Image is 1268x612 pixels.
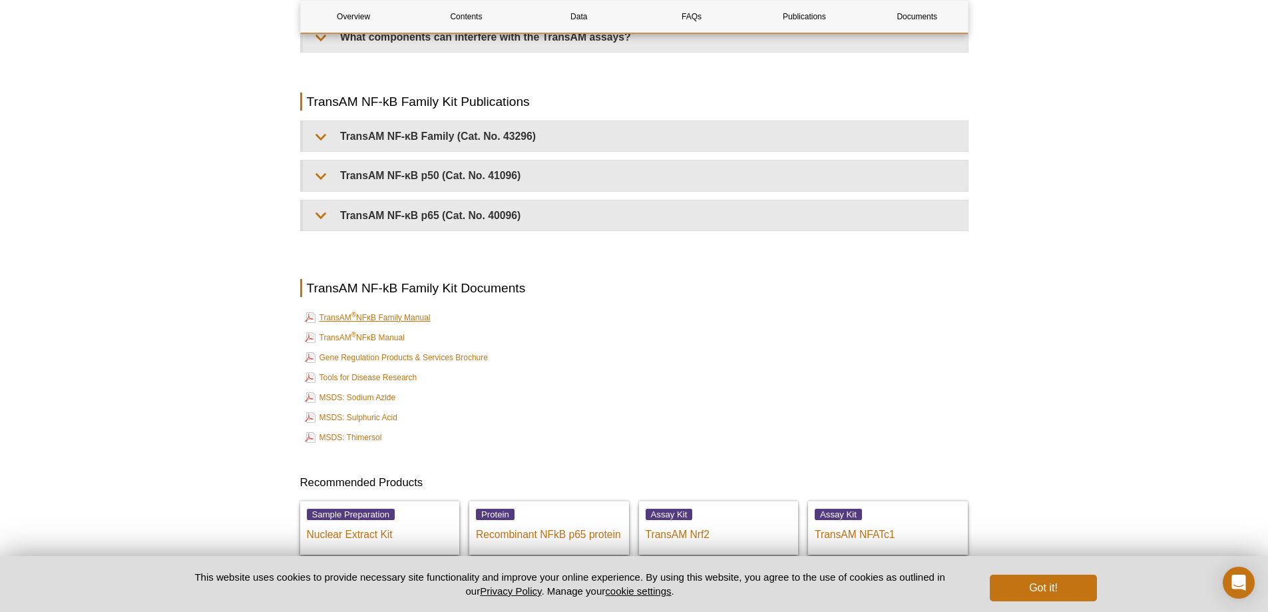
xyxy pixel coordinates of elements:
summary: TransAM NF-κB Family (Cat. No. 43296) [303,121,968,151]
h2: TransAM NF-kB Family Kit Documents [300,279,968,297]
a: Assay Kit TransAM Nrf2 [639,501,799,555]
a: MSDS: Sulphuric Acid [305,410,397,426]
a: Assay Kit TransAM NFATc1 [808,501,968,555]
a: TransAM®NFκB Manual [305,330,405,346]
button: cookie settings [605,585,671,597]
sup: ® [351,311,356,318]
a: Data [526,1,632,33]
a: Documents [864,1,970,33]
div: Open Intercom Messenger [1223,567,1255,599]
p: This website uses cookies to provide necessary site functionality and improve your online experie... [172,570,968,598]
sup: ® [351,331,356,338]
h2: TransAM NF-kB Family Kit Publications [300,93,968,111]
span: Assay Kit [646,509,693,520]
a: Privacy Policy [480,585,541,597]
a: Contents [413,1,519,33]
h3: Recommended Products [300,475,968,491]
summary: TransAM NF-κB p65 (Cat. No. 40096) [303,200,968,230]
span: Protein [476,509,515,520]
a: MSDS: Thimersol [305,430,382,446]
a: MSDS: Sodium Azide [305,390,396,406]
a: Gene Regulation Products & Services Brochure [305,350,488,366]
a: FAQs [638,1,744,33]
p: Nuclear Extract Kit [307,521,453,541]
summary: What components can interfere with the TransAM assays? [303,22,968,52]
a: Protein Recombinant NFkB p65 protein [469,501,629,555]
p: TransAM Nrf2 [646,521,792,541]
a: Sample Preparation Nuclear Extract Kit [300,501,460,555]
button: Got it! [990,575,1096,601]
span: Assay Kit [815,509,862,520]
summary: TransAM NF-κB p50 (Cat. No. 41096) [303,160,968,190]
span: Sample Preparation [307,509,395,520]
p: Recombinant NFkB p65 protein [476,521,622,541]
a: TransAM®NFκB Family Manual [305,310,431,326]
a: Tools for Disease Research [305,370,417,386]
p: TransAM NFATc1 [815,521,961,541]
a: Overview [301,1,407,33]
a: Publications [751,1,857,33]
